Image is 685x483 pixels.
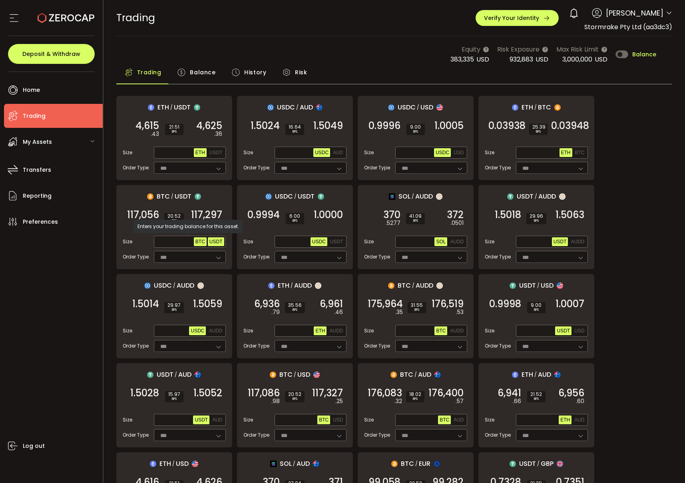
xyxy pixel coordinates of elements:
[313,372,320,378] img: usd_portfolio.svg
[315,328,325,334] span: ETH
[314,211,343,219] span: 1.0000
[364,416,374,423] span: Size
[383,211,400,219] span: 370
[243,327,253,334] span: Size
[409,397,421,402] i: BPS
[428,389,464,397] span: 176,400
[289,125,301,129] span: 16.64
[595,55,607,64] span: USD
[401,459,414,469] span: BTC
[391,461,398,467] img: btc_portfolio.svg
[418,370,431,380] span: AUD
[23,136,52,148] span: My Assets
[409,219,422,223] i: BPS
[450,219,464,227] em: .0501
[573,148,586,157] button: BTC
[291,282,293,289] em: /
[522,370,533,380] span: ETH
[398,102,416,112] span: USDC
[329,328,343,334] span: AUDD
[148,104,154,111] img: eth_portfolio.svg
[390,372,397,378] img: btc_portfolio.svg
[562,55,592,64] span: 3,000,000
[173,282,175,289] em: /
[137,64,161,80] span: Trading
[214,219,222,227] em: .08
[409,214,422,219] span: 41.09
[243,431,269,439] span: Order Type
[193,389,222,397] span: 1.5052
[456,308,464,316] em: .53
[555,326,571,335] button: USDT
[364,327,374,334] span: Size
[462,44,480,54] span: Equity
[410,125,422,129] span: 9.00
[191,328,204,334] span: USDC
[537,282,540,289] em: /
[329,237,345,246] button: USDT
[195,239,205,244] span: BTC
[434,372,441,378] img: aud_portfolio.svg
[434,326,447,335] button: BTC
[538,102,551,112] span: BTC
[123,416,132,423] span: Size
[488,122,526,130] span: 0.03938
[318,193,324,200] img: usdt_portfolio.svg
[409,392,421,397] span: 18.02
[270,372,276,378] img: btc_portfolio.svg
[559,193,566,200] img: zuPXiwguUFiBOIQyqLOiXsnnNitlx7q4LCwEbLHADjIpTka+Lip0HH8D0VTrd02z+wEAAAAASUVORK5CYII=
[194,148,207,157] button: ETH
[192,461,198,467] img: usd_portfolio.svg
[191,211,222,219] span: 117,297
[317,415,330,424] button: BTC
[416,280,433,290] span: AUDD
[417,104,419,111] em: /
[388,282,394,289] img: btc_portfolio.svg
[551,122,589,130] span: 0.03948
[434,148,451,157] button: USDC
[319,417,329,423] span: BTC
[195,417,208,423] span: USDT
[510,55,533,64] span: 932,883
[454,417,464,423] span: AUD
[157,102,169,112] span: ETH
[575,150,585,155] span: BTC
[247,211,280,219] span: 0.9994
[265,193,272,200] img: usdc_portfolio.svg
[410,129,422,134] i: BPS
[395,308,403,316] em: .35
[573,326,586,335] button: USD
[632,52,656,57] span: Balance
[512,372,518,378] img: eth_portfolio.svg
[436,282,443,289] img: zuPXiwguUFiBOIQyqLOiXsnnNitlx7q4LCwEbLHADjIpTka+Lip0HH8D0VTrd02z+wEAAAAASUVORK5CYII=
[456,397,464,405] em: .57
[530,308,542,312] i: BPS
[476,55,489,64] span: USD
[485,416,494,423] span: Size
[167,308,181,312] i: BPS
[530,392,542,397] span: 21.52
[135,122,159,130] span: 4,615
[530,214,543,219] span: 29.96
[167,219,181,223] i: BPS
[436,104,443,111] img: usd_portfolio.svg
[510,461,516,467] img: usdt_portfolio.svg
[530,397,542,402] i: BPS
[415,191,433,201] span: AUDD
[554,372,561,378] img: aud_portfolio.svg
[248,389,280,397] span: 117,086
[314,326,327,335] button: ETH
[558,389,584,397] span: 6,956
[485,342,511,350] span: Order Type
[176,459,189,469] span: USD
[485,431,511,439] span: Order Type
[150,461,156,467] img: eth_portfolio.svg
[532,125,544,129] span: 25.39
[289,214,301,219] span: 6.00
[208,237,224,246] button: USDT
[411,303,423,308] span: 31.55
[298,191,315,201] span: USDT
[174,102,191,112] span: USDT
[295,64,307,80] span: Risk
[557,461,563,467] img: gbp_portfolio.svg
